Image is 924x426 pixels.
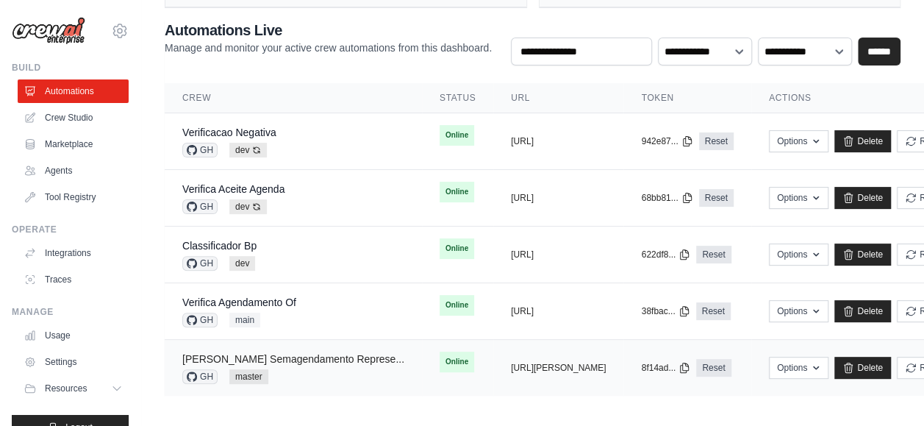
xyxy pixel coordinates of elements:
a: Integrations [18,241,129,265]
div: Widget de chat [850,355,924,426]
a: Usage [18,324,129,347]
div: Manage [12,306,129,318]
span: dev [229,199,267,214]
th: Status [422,83,493,113]
a: Delete [834,300,891,322]
a: Reset [699,132,734,150]
a: Verificacao Negativa [182,127,276,138]
button: 68bb81... [641,192,692,204]
span: Online [440,238,474,259]
span: Online [440,352,474,372]
a: Verifica Agendamento Of [182,297,296,308]
span: dev [229,256,255,271]
button: Options [769,244,828,266]
a: Traces [18,268,129,291]
a: Reset [696,246,731,263]
span: Online [440,125,474,146]
h2: Automations Live [165,20,492,40]
span: Resources [45,383,87,394]
th: URL [493,83,623,113]
span: dev [229,143,267,157]
button: Options [769,357,828,379]
span: main [229,313,260,327]
a: Reset [699,189,734,207]
a: Delete [834,357,891,379]
a: Delete [834,187,891,209]
a: Reset [696,359,731,377]
a: Classificador Bp [182,240,257,252]
span: GH [182,369,218,384]
a: [PERSON_NAME] Semagendamento Represe... [182,353,404,365]
a: Agents [18,159,129,182]
button: Resources [18,377,129,400]
iframe: Chat Widget [850,355,924,426]
span: GH [182,143,218,157]
div: Operate [12,224,129,235]
span: GH [182,199,218,214]
a: Delete [834,130,891,152]
a: Verifica Aceite Agenda [182,183,284,195]
a: Settings [18,350,129,374]
a: Automations [18,79,129,103]
a: Tool Registry [18,185,129,209]
span: GH [182,313,218,327]
a: Reset [696,302,731,320]
a: Crew Studio [18,106,129,129]
button: Options [769,130,828,152]
button: 38fbac... [641,305,690,317]
th: Token [623,83,751,113]
span: Online [440,182,474,202]
img: Logo [12,17,85,45]
p: Manage and monitor your active crew automations from this dashboard. [165,40,492,55]
button: Options [769,187,828,209]
button: [URL][PERSON_NAME] [511,362,606,374]
div: Build [12,62,129,74]
a: Marketplace [18,132,129,156]
button: Options [769,300,828,322]
button: 942e87... [641,135,692,147]
th: Crew [165,83,422,113]
a: Delete [834,244,891,266]
button: 622df8... [641,249,690,260]
button: 8f14ad... [641,362,690,374]
span: GH [182,256,218,271]
span: Online [440,295,474,316]
span: master [229,369,268,384]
